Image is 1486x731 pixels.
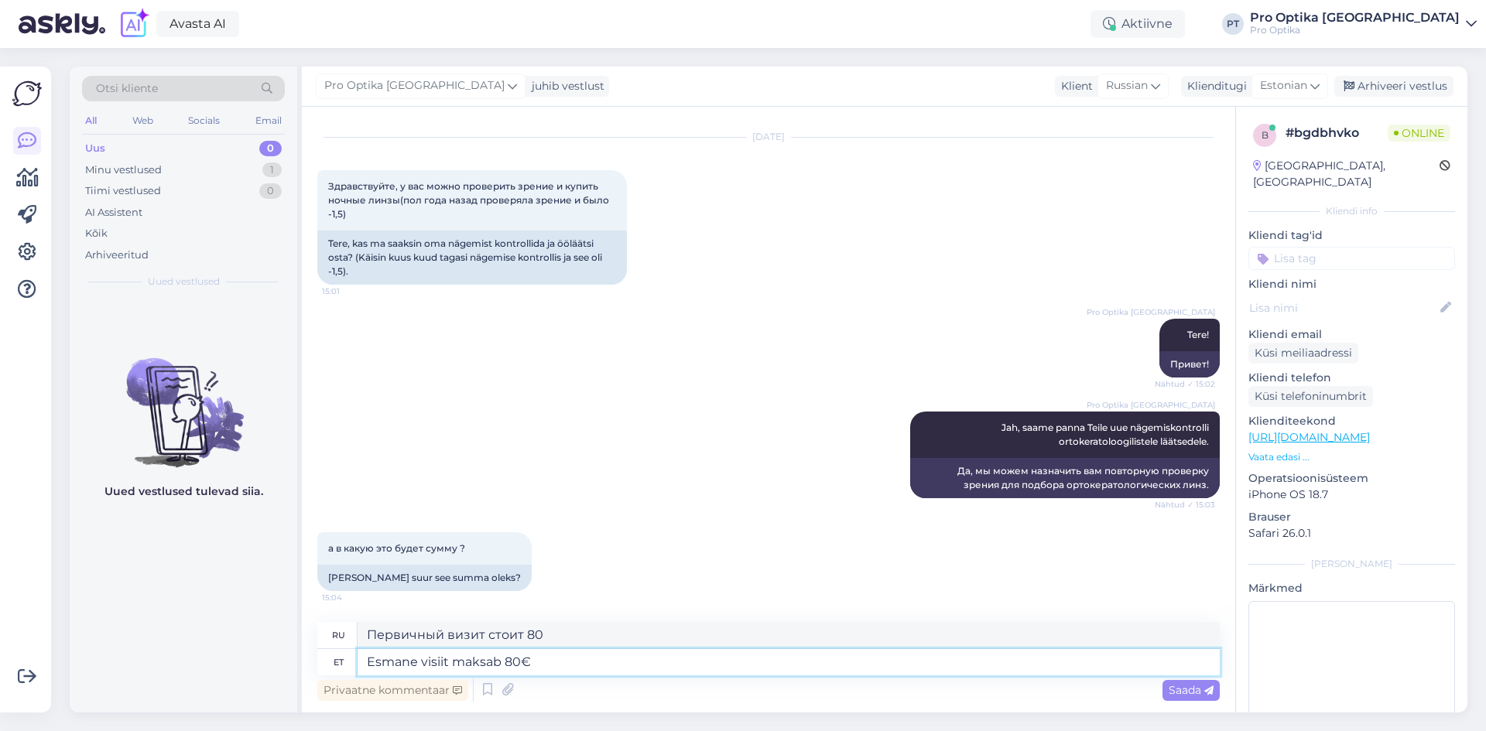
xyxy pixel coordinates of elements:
div: Kliendi info [1248,204,1455,218]
p: iPhone OS 18.7 [1248,487,1455,503]
span: b [1262,129,1269,141]
div: Email [252,111,285,131]
div: Minu vestlused [85,162,162,178]
div: PT [1222,13,1244,35]
p: Kliendi tag'id [1248,227,1455,244]
div: Privaatne kommentaar [317,680,468,701]
div: All [82,111,100,131]
span: а в какую это будет сумму ? [328,542,465,554]
div: Привет! [1159,351,1220,377]
img: No chats [70,330,297,470]
div: Uus [85,141,105,156]
div: juhib vestlust [526,78,604,94]
span: Jah, saame panna Teile uue nägemiskontrolli ortokeratoloogilistele läätsedele. [1002,422,1211,447]
img: Askly Logo [12,79,42,108]
textarea: Первичный визит стоит 80 [358,622,1220,648]
span: Nähtud ✓ 15:02 [1155,378,1215,390]
p: Kliendi nimi [1248,276,1455,292]
div: [DATE] [317,130,1220,144]
div: Arhiveeri vestlus [1334,76,1453,97]
div: Tere, kas ma saaksin oma nägemist kontrollida ja ööläätsi osta? (Käisin kuus kuud tagasi nägemise... [317,231,627,285]
span: Tere! [1187,329,1209,340]
a: Avasta AI [156,11,239,37]
img: explore-ai [118,8,150,40]
div: Aktiivne [1091,10,1185,38]
span: Online [1388,125,1450,142]
a: [URL][DOMAIN_NAME] [1248,430,1370,444]
div: # bgdbhvko [1286,124,1388,142]
span: Nähtud ✓ 15:03 [1155,499,1215,511]
div: Pro Optika [1250,24,1460,36]
p: Kliendi email [1248,326,1455,343]
div: 0 [259,141,282,156]
div: et [334,649,344,675]
span: Uued vestlused [148,275,220,289]
p: Brauser [1248,509,1455,525]
input: Lisa nimi [1249,299,1437,316]
div: Pro Optika [GEOGRAPHIC_DATA] [1250,12,1460,24]
p: Vaata edasi ... [1248,450,1455,464]
div: [PERSON_NAME] suur see summa oleks? [317,565,532,591]
textarea: Esmane visiit maksab 80€ [358,649,1220,675]
div: [GEOGRAPHIC_DATA], [GEOGRAPHIC_DATA] [1253,158,1440,190]
input: Lisa tag [1248,247,1455,270]
div: AI Assistent [85,205,142,220]
div: Küsi telefoninumbrit [1248,386,1373,407]
p: Uued vestlused tulevad siia. [104,483,263,500]
div: 1 [262,162,282,178]
span: Saada [1169,683,1214,697]
div: ru [332,622,345,648]
div: Да, мы можем назначить вам повторную проверку зрения для подбора ортокератологических линз. [910,458,1220,498]
div: 0 [259,183,282,199]
div: Tiimi vestlused [85,183,161,199]
div: Socials [185,111,223,131]
p: Safari 26.0.1 [1248,525,1455,541]
span: Pro Optika [GEOGRAPHIC_DATA] [324,77,505,94]
div: Klienditugi [1181,78,1247,94]
span: Russian [1106,77,1148,94]
div: [PERSON_NAME] [1248,557,1455,571]
a: Pro Optika [GEOGRAPHIC_DATA]Pro Optika [1250,12,1477,36]
p: Kliendi telefon [1248,370,1455,386]
span: 15:01 [322,285,380,297]
p: Klienditeekond [1248,413,1455,429]
div: Web [129,111,156,131]
span: Pro Optika [GEOGRAPHIC_DATA] [1087,399,1215,411]
div: Kõik [85,226,108,241]
div: Küsi meiliaadressi [1248,343,1358,364]
span: Pro Optika [GEOGRAPHIC_DATA] [1087,306,1215,318]
p: Operatsioonisüsteem [1248,470,1455,487]
span: Здравствуйте, у вас можно проверить зрение и купить ночные линзы(пол года назад проверяла зрение ... [328,180,611,220]
div: Arhiveeritud [85,248,149,263]
span: 15:04 [322,592,380,603]
div: Klient [1055,78,1093,94]
p: Märkmed [1248,580,1455,596]
span: Otsi kliente [96,80,158,97]
span: Estonian [1260,77,1307,94]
